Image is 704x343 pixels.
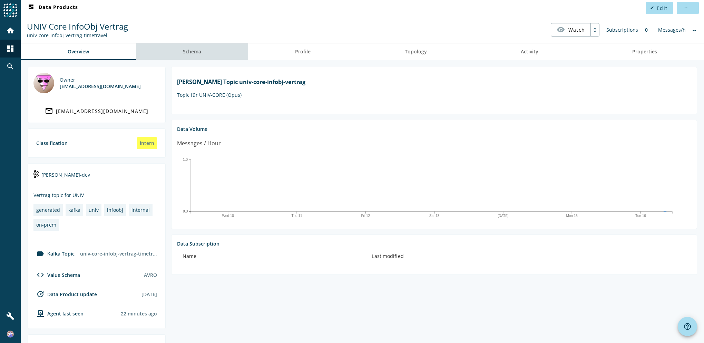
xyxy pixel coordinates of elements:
div: Classification [36,140,68,146]
img: kafka-dev [33,170,39,178]
button: Watch [551,23,590,36]
div: Subscriptions [603,23,642,37]
div: kafka [68,207,80,213]
th: Last modified [366,247,691,266]
h1: [PERSON_NAME] Topic univ-core-infobj-vertrag [177,78,691,86]
mat-icon: help_outline [683,322,692,331]
div: Data Product update [33,290,97,298]
mat-icon: more_horiz [684,6,687,10]
div: Owner [60,76,141,83]
span: Overview [68,49,89,54]
span: Topology [405,49,427,54]
text: [DATE] [498,214,509,218]
mat-icon: mail_outline [45,107,53,115]
th: Name [177,247,366,266]
div: No information [689,23,700,37]
div: agent-env-test [33,309,84,318]
button: Edit [646,2,673,14]
mat-icon: code [36,271,45,279]
mat-icon: build [6,312,14,320]
button: Data Products [24,2,81,14]
div: Data Volume [177,126,691,132]
text: Sat 13 [429,214,439,218]
span: Watch [568,24,585,36]
text: 1.0 [183,158,188,162]
div: [DATE] [141,291,157,298]
div: Messages/h [655,23,689,37]
p: Topic für UNIV-CORE (Opus) [177,92,691,98]
div: Vertrag topic for UNIV [33,192,160,198]
div: 0 [590,23,599,36]
mat-icon: update [36,290,45,298]
span: UNIV Core InfoObj Vertrag [27,21,128,32]
text: Tue 16 [635,214,646,218]
div: univ-core-infobj-vertrag-timetravel [77,248,160,260]
div: internal [131,207,150,213]
mat-icon: dashboard [6,44,14,53]
div: Data Subscription [177,240,691,247]
text: Fri 12 [361,214,370,218]
span: Profile [295,49,311,54]
img: phoenix@mobi.ch [33,73,54,93]
mat-icon: edit [650,6,654,10]
span: Activity [521,49,538,54]
div: infoobj [107,207,123,213]
div: [PERSON_NAME]-dev [33,169,160,186]
div: intern [137,137,157,149]
div: Messages / Hour [177,139,221,148]
a: [EMAIL_ADDRESS][DOMAIN_NAME] [33,105,160,117]
text: Thu 11 [291,214,302,218]
div: generated [36,207,60,213]
div: Agents typically reports every 15min to 1h [121,310,157,317]
div: [EMAIL_ADDRESS][DOMAIN_NAME] [60,83,141,90]
div: AVRO [144,272,157,278]
div: Value Schema [33,271,80,279]
div: on-prem [36,221,56,228]
mat-icon: search [6,62,14,71]
mat-icon: dashboard [27,4,35,12]
mat-icon: label [36,250,45,258]
div: univ [89,207,99,213]
text: Wed 10 [222,214,234,218]
img: spoud-logo.svg [3,3,17,17]
mat-icon: visibility [557,25,565,34]
div: Kafka Topic [33,250,75,258]
span: Data Products [27,4,78,12]
div: Kafka Topic: univ-core-infobj-vertrag-timetravel [27,32,128,39]
div: [EMAIL_ADDRESS][DOMAIN_NAME] [56,108,149,114]
div: 0 [642,23,651,37]
img: 798d10c5a9f2a3eb89799e06e38493cd [7,331,14,337]
text: Mon 15 [566,214,578,218]
span: Properties [632,49,657,54]
span: Schema [183,49,201,54]
span: Edit [657,5,667,11]
text: 0.0 [183,209,188,213]
mat-icon: home [6,27,14,35]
